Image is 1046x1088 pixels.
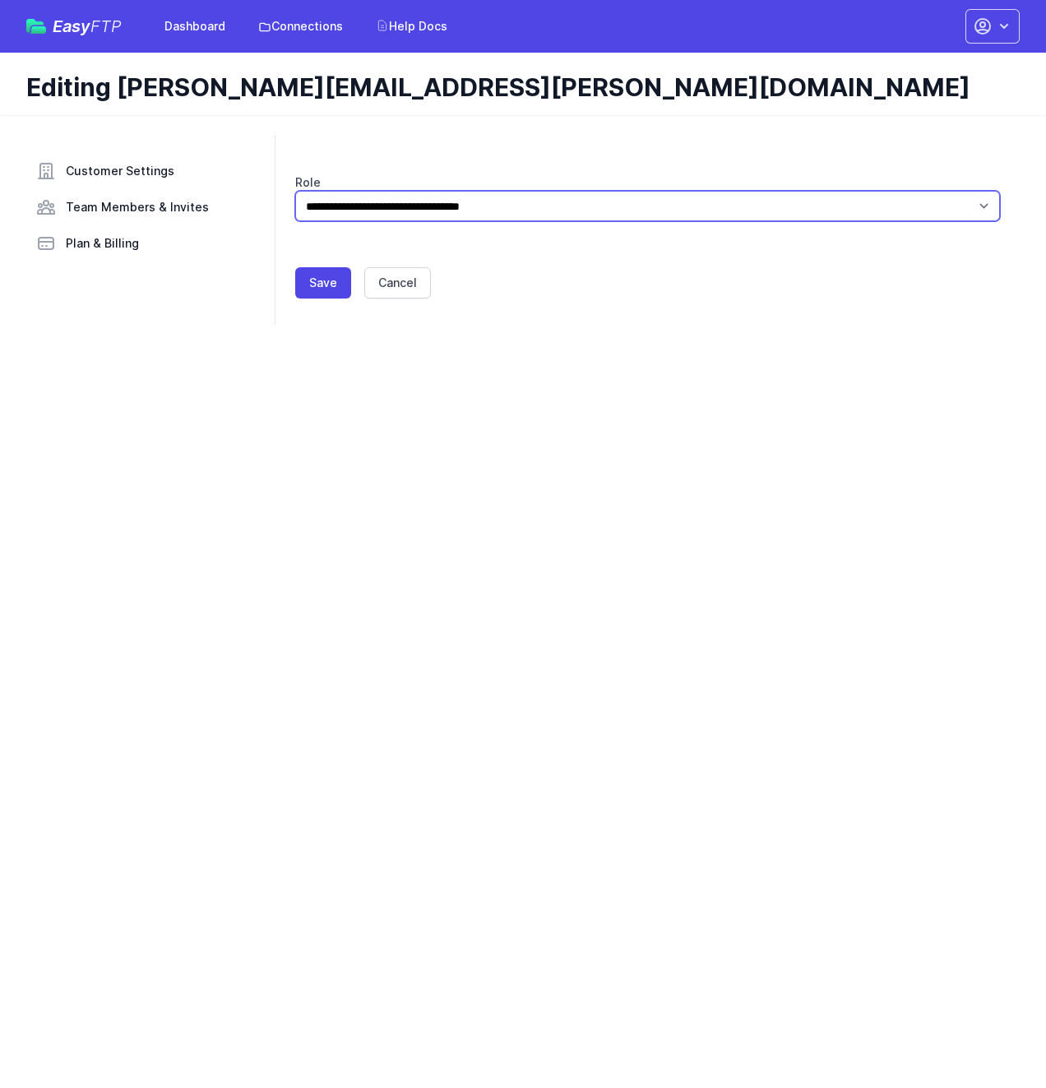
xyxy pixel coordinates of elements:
span: Customer Settings [66,163,174,179]
h1: Editing [PERSON_NAME][EMAIL_ADDRESS][PERSON_NAME][DOMAIN_NAME] [26,72,1007,102]
span: Team Members & Invites [66,199,209,215]
a: EasyFTP [26,18,122,35]
a: Customer Settings [26,155,275,188]
a: Plan & Billing [26,227,275,260]
span: FTP [90,16,122,36]
a: Help Docs [366,12,457,41]
span: Plan & Billing [66,235,139,252]
a: Connections [248,12,353,41]
a: Cancel [364,267,431,299]
span: Easy [53,18,122,35]
label: Role [295,174,1000,191]
img: easyftp_logo.png [26,19,46,34]
a: Team Members & Invites [26,191,275,224]
a: Dashboard [155,12,235,41]
button: Save [295,267,351,299]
